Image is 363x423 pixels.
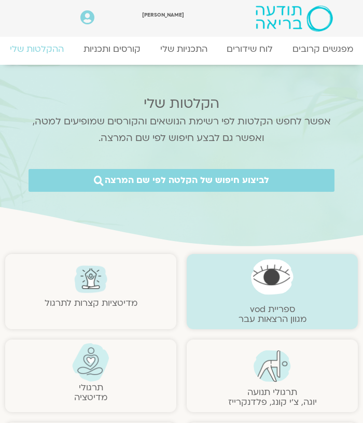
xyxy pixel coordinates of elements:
a: מדיטציות קצרות לתרגול [45,297,137,309]
a: תרגולימדיטציה [74,382,107,403]
span: לביצוע חיפוש של הקלטה לפי שם המרצה [105,175,269,186]
a: התכניות שלי [150,38,217,60]
a: מפגשים קרובים [283,38,363,60]
a: ספריית vodמגוון הרצאות עבר [239,303,306,325]
a: תרגולי תנועהיוגה, צ׳י קונג, פלדנקרייז [228,386,317,408]
span: [PERSON_NAME] [142,11,184,18]
h2: הקלטות שלי [29,96,334,111]
p: אפשר לחפש הקלטות לפי רשימת הנושאים והקורסים שמופיעים למטה, ואפשר גם לבצע חיפוש לפי שם המרצה. [29,114,334,146]
a: קורסים ותכניות [74,38,150,60]
a: לביצוע חיפוש של הקלטה לפי שם המרצה [29,169,334,192]
a: לוח שידורים [217,38,283,60]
